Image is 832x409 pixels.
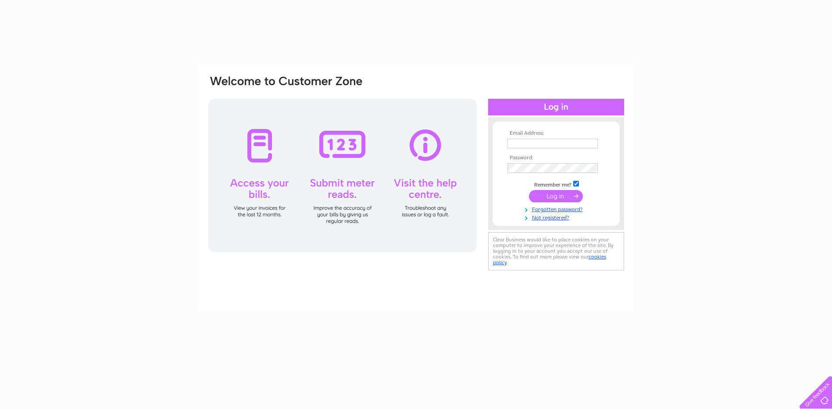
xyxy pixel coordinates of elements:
[505,155,607,161] th: Password:
[493,254,606,265] a: cookies policy
[488,232,624,270] div: Clear Business would like to place cookies on your computer to improve your experience of the sit...
[507,204,607,213] a: Forgotten password?
[507,213,607,221] a: Not registered?
[505,130,607,136] th: Email Address:
[505,179,607,188] td: Remember me?
[529,190,583,202] input: Submit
